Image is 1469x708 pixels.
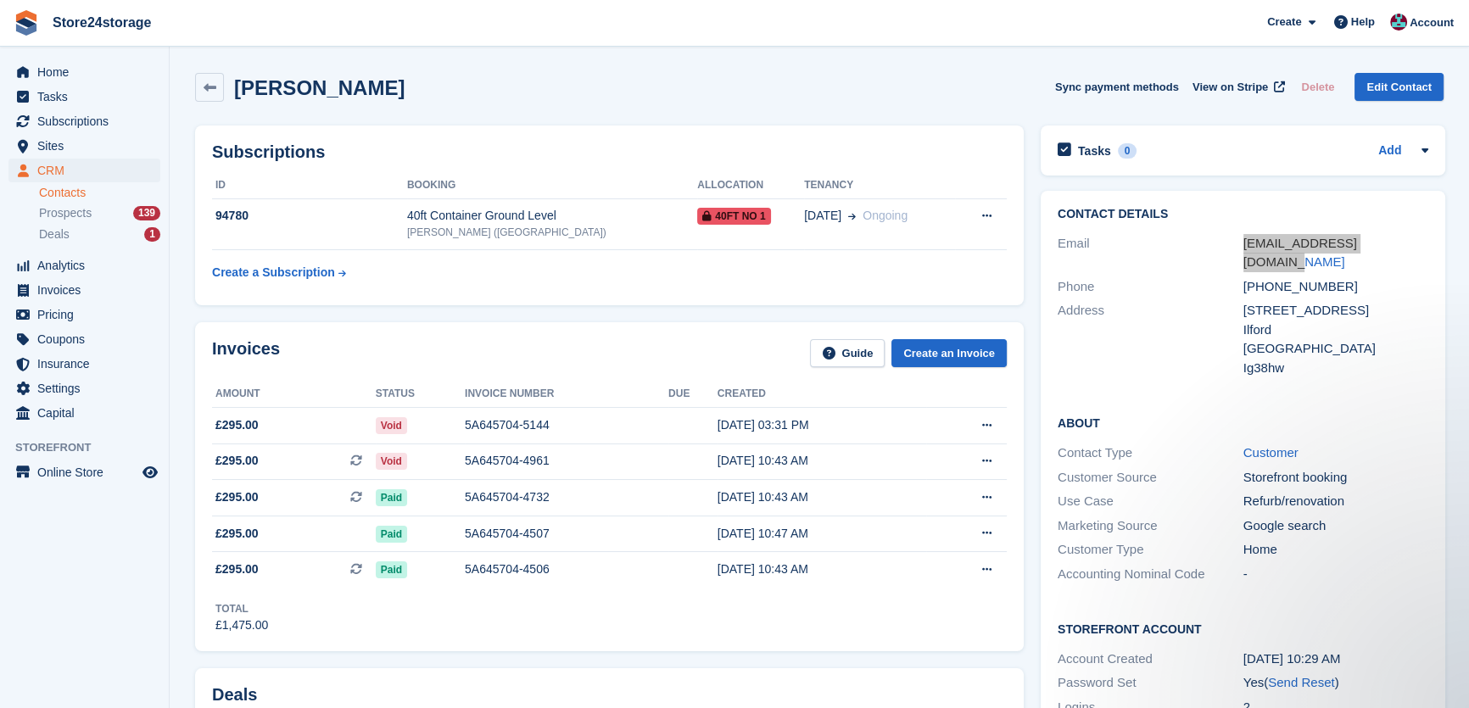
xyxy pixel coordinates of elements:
h2: Deals [212,685,257,705]
div: Account Created [1058,649,1243,669]
span: Void [376,453,407,470]
span: £295.00 [215,560,259,578]
div: Marketing Source [1058,516,1243,536]
img: George [1390,14,1407,31]
h2: Invoices [212,339,280,367]
span: CRM [37,159,139,182]
div: 1 [144,227,160,242]
th: Invoice number [465,381,668,408]
div: Ig38hw [1243,359,1429,378]
span: Storefront [15,439,169,456]
div: Refurb/renovation [1243,492,1429,511]
a: menu [8,85,160,109]
a: menu [8,401,160,425]
span: Help [1351,14,1375,31]
div: [DATE] 10:43 AM [718,488,926,506]
h2: About [1058,414,1428,431]
a: [EMAIL_ADDRESS][DOMAIN_NAME] [1243,236,1357,270]
span: £295.00 [215,416,259,434]
span: Create [1267,14,1301,31]
span: Prospects [39,205,92,221]
span: Online Store [37,460,139,484]
a: menu [8,376,160,400]
span: Void [376,417,407,434]
a: menu [8,109,160,133]
img: stora-icon-8386f47178a22dfd0bd8f6a31ec36ba5ce8667c1dd55bd0f319d3a0aa187defe.svg [14,10,39,36]
div: Create a Subscription [212,264,335,282]
button: Sync payment methods [1055,73,1179,101]
div: 5A645704-4732 [465,488,668,506]
a: Create a Subscription [212,257,346,288]
th: Tenancy [804,172,955,199]
span: Analytics [37,254,139,277]
h2: Subscriptions [212,142,1007,162]
div: [DATE] 10:43 AM [718,560,926,578]
div: Password Set [1058,673,1243,693]
span: Pricing [37,303,139,326]
div: Yes [1243,673,1429,693]
span: Sites [37,134,139,158]
a: menu [8,460,160,484]
div: 94780 [212,207,407,225]
div: Use Case [1058,492,1243,511]
a: Send Reset [1268,675,1334,689]
th: Status [376,381,465,408]
a: Add [1378,142,1401,161]
h2: [PERSON_NAME] [234,76,405,99]
a: menu [8,303,160,326]
a: menu [8,352,160,376]
div: Storefront booking [1243,468,1429,488]
span: Capital [37,401,139,425]
a: Edit Contact [1354,73,1444,101]
a: Preview store [140,462,160,482]
div: [STREET_ADDRESS] [1243,301,1429,321]
th: Allocation [697,172,804,199]
div: Address [1058,301,1243,377]
div: £1,475.00 [215,616,268,634]
span: Coupons [37,327,139,351]
span: Paid [376,561,407,578]
h2: Storefront Account [1058,620,1428,637]
div: [PERSON_NAME] ([GEOGRAPHIC_DATA]) [407,225,697,240]
a: menu [8,60,160,84]
div: 5A645704-5144 [465,416,668,434]
span: Invoices [37,278,139,302]
span: View on Stripe [1193,79,1268,96]
span: 40ft No 1 [697,208,770,225]
a: Prospects 139 [39,204,160,222]
a: menu [8,278,160,302]
span: Ongoing [863,209,908,222]
div: 139 [133,206,160,220]
div: Phone [1058,277,1243,297]
span: Settings [37,376,139,400]
div: Accounting Nominal Code [1058,565,1243,584]
div: [DATE] 10:29 AM [1243,649,1429,669]
span: Paid [376,526,407,543]
a: menu [8,159,160,182]
th: ID [212,172,407,199]
span: Account [1410,14,1454,31]
div: 5A645704-4507 [465,525,668,543]
a: Deals 1 [39,226,160,243]
span: £295.00 [215,525,259,543]
a: Create an Invoice [891,339,1007,367]
span: Paid [376,489,407,506]
span: Deals [39,226,70,243]
a: Contacts [39,185,160,201]
div: [DATE] 10:43 AM [718,452,926,470]
div: 0 [1118,143,1137,159]
span: [DATE] [804,207,841,225]
div: [GEOGRAPHIC_DATA] [1243,339,1429,359]
div: Contact Type [1058,443,1243,463]
a: View on Stripe [1186,73,1288,101]
span: £295.00 [215,488,259,506]
div: Total [215,601,268,616]
div: - [1243,565,1429,584]
h2: Tasks [1078,143,1111,159]
th: Booking [407,172,697,199]
a: Store24storage [46,8,159,36]
a: menu [8,134,160,158]
th: Amount [212,381,376,408]
a: Guide [810,339,885,367]
th: Due [668,381,718,408]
